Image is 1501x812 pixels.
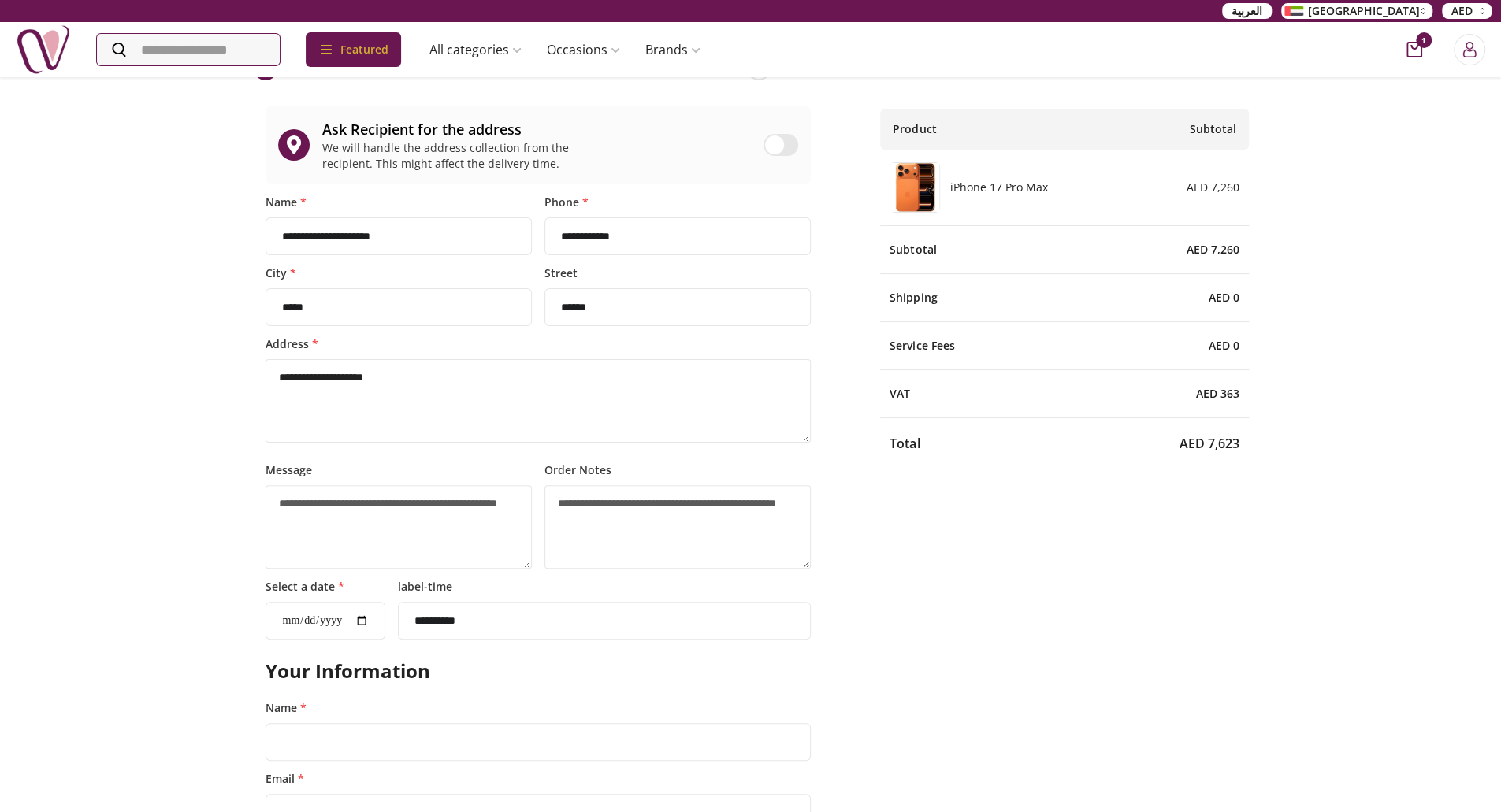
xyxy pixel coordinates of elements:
span: AED 363 [1196,386,1239,402]
img: Nigwa-uae-gifts [16,22,71,77]
label: label-time [398,581,812,592]
span: AED 0 [1209,290,1239,306]
span: Product [893,121,936,137]
span: AED [1451,3,1473,19]
h6: iPhone 17 Pro Max [940,180,1047,195]
label: Name [266,703,812,714]
div: AED 7,260 [1180,180,1239,195]
img: Arabic_dztd3n.png [1284,6,1303,16]
button: Login [1454,34,1485,65]
input: Search [97,34,280,65]
img: y7rvzz1w8b3ultzzrhvz.png [890,163,939,212]
label: Street [544,268,811,279]
div: Service Fees [880,322,1248,370]
span: AED 7,623 [1180,434,1239,453]
label: Message [266,465,532,476]
span: AED 7,260 [1187,242,1239,258]
span: 1 [1416,32,1432,48]
span: [GEOGRAPHIC_DATA] [1308,3,1420,19]
div: Total [880,418,1248,453]
a: All categories [417,34,534,65]
div: Featured [306,32,401,67]
label: Name [266,197,532,208]
div: Subtotal [880,226,1248,274]
button: AED [1442,3,1492,19]
button: [GEOGRAPHIC_DATA] [1281,3,1432,19]
label: Select a date [266,581,385,592]
label: City [266,268,532,279]
label: Email [266,773,812,784]
a: Brands [633,34,713,65]
label: Phone [544,197,811,208]
div: We will handle the address collection from the recipient. This might affect the delivery time. [322,140,580,172]
a: Occasions [534,34,633,65]
span: العربية [1232,3,1262,19]
div: VAT [880,370,1248,418]
span: AED 0 [1209,338,1239,354]
div: Ask Recipient for the address [322,118,752,140]
button: cart-button [1406,42,1422,57]
span: Subtotal [1190,121,1236,137]
label: Order Notes [544,465,811,476]
label: Address [266,339,812,350]
h2: Your Information [266,658,812,684]
div: Shipping [880,274,1248,322]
